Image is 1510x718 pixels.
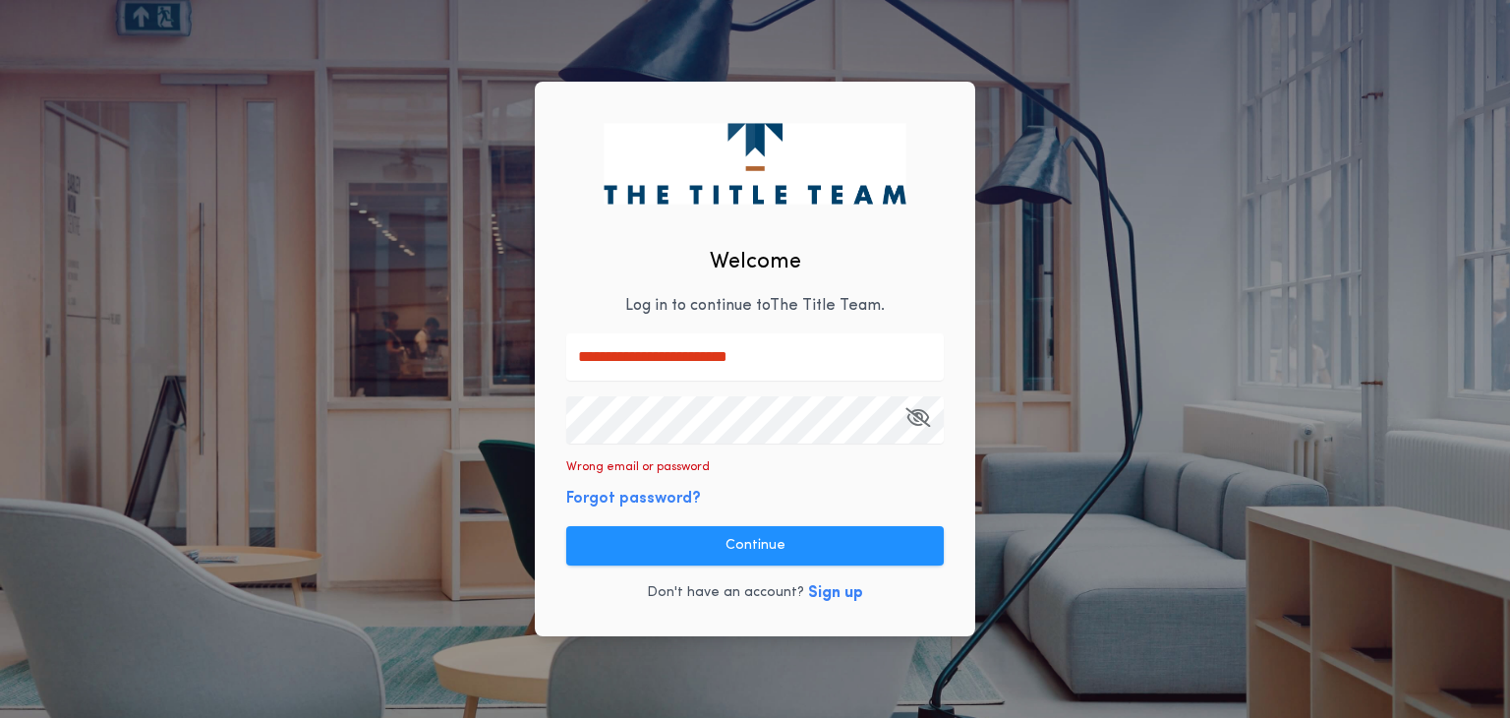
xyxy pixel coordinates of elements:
p: Don't have an account? [647,583,804,603]
p: Log in to continue to The Title Team . [625,294,885,318]
button: Continue [566,526,944,566]
img: logo [604,123,905,204]
h2: Welcome [710,246,801,278]
button: Sign up [808,581,863,605]
button: Forgot password? [566,487,701,510]
p: Wrong email or password [566,459,710,475]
